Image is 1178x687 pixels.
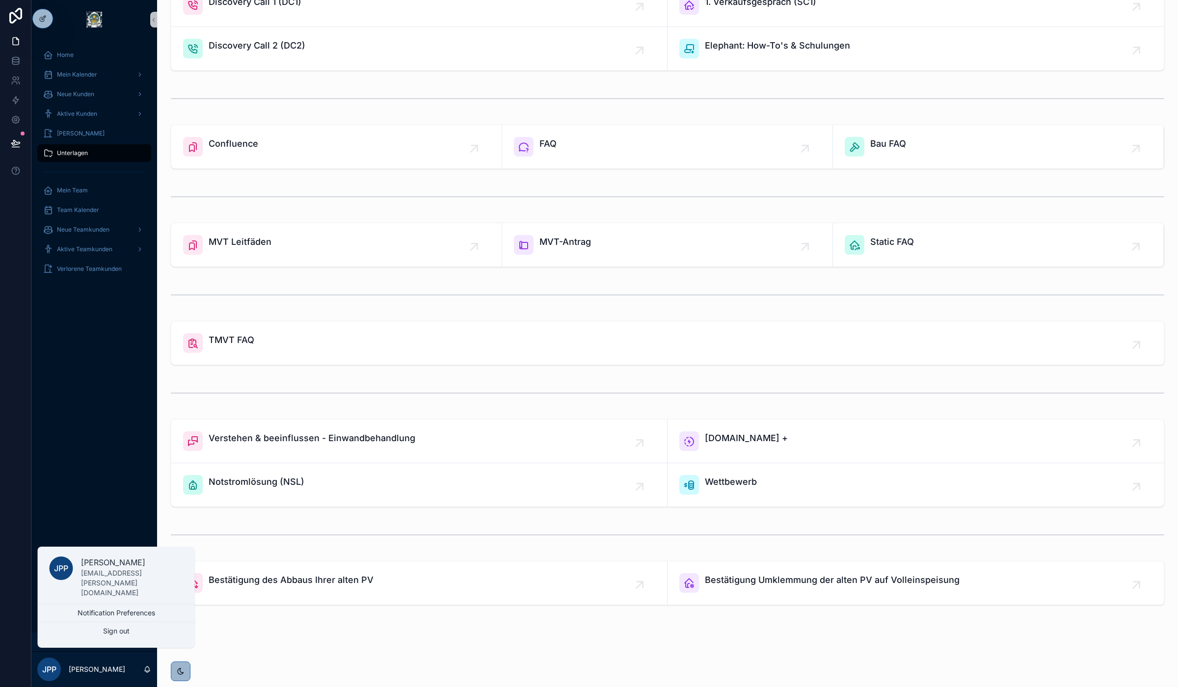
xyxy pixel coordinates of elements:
[209,475,304,489] span: Notstromlösung (NSL)
[81,568,183,598] p: [EMAIL_ADDRESS][PERSON_NAME][DOMAIN_NAME]
[668,561,1164,605] a: Bestätigung Umklemmung der alten PV auf Volleinspeisung
[57,245,112,253] span: Aktive Teamkunden
[37,201,151,219] a: Team Kalender
[37,66,151,83] a: Mein Kalender
[37,182,151,199] a: Mein Team
[37,260,151,278] a: Verlorene Teamkunden
[209,431,415,445] span: Verstehen & beeinflussen - Einwandbehandlung
[57,206,99,214] span: Team Kalender
[171,125,502,168] a: Confluence
[69,664,125,674] p: [PERSON_NAME]
[31,39,157,291] div: scrollable content
[668,463,1164,506] a: Wettbewerb
[37,125,151,142] a: [PERSON_NAME]
[57,71,97,79] span: Mein Kalender
[870,235,914,249] span: Static FAQ
[539,137,557,151] span: FAQ
[171,321,1164,365] a: TMVT FAQ
[86,12,102,27] img: App logo
[37,46,151,64] a: Home
[57,130,105,137] span: [PERSON_NAME]
[705,39,850,53] span: Elephant: How-To's & Schulungen
[57,110,97,118] span: Aktive Kunden
[57,265,122,273] span: Verlorene Teamkunden
[705,431,788,445] span: [DOMAIN_NAME] +
[81,556,183,568] p: [PERSON_NAME]
[57,186,88,194] span: Mein Team
[42,663,56,675] span: JPP
[54,562,68,574] span: JPP
[209,333,254,347] span: TMVT FAQ
[37,85,151,103] a: Neue Kunden
[38,622,195,640] button: Sign out
[38,604,195,622] button: Notification Preferences
[870,137,906,151] span: Bau FAQ
[209,39,305,53] span: Discovery Call 2 (DC2)
[171,463,668,506] a: Notstromlösung (NSL)
[209,235,271,249] span: MVT Leitfäden
[209,137,258,151] span: Confluence
[502,223,833,266] a: MVT-Antrag
[502,125,833,168] a: FAQ
[705,475,757,489] span: Wettbewerb
[57,90,94,98] span: Neue Kunden
[171,223,502,266] a: MVT Leitfäden
[171,420,668,463] a: Verstehen & beeinflussen - Einwandbehandlung
[668,420,1164,463] a: [DOMAIN_NAME] +
[833,125,1164,168] a: Bau FAQ
[705,573,960,587] span: Bestätigung Umklemmung der alten PV auf Volleinspeisung
[171,561,668,605] a: Bestätigung des Abbaus Ihrer alten PV
[833,223,1164,266] a: Static FAQ
[37,105,151,123] a: Aktive Kunden
[57,226,109,234] span: Neue Teamkunden
[37,144,151,162] a: Unterlagen
[57,149,88,157] span: Unterlagen
[209,573,374,587] span: Bestätigung des Abbaus Ihrer alten PV
[539,235,591,249] span: MVT-Antrag
[57,51,74,59] span: Home
[668,27,1164,70] a: Elephant: How-To's & Schulungen
[37,240,151,258] a: Aktive Teamkunden
[171,27,668,70] a: Discovery Call 2 (DC2)
[37,221,151,238] a: Neue Teamkunden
